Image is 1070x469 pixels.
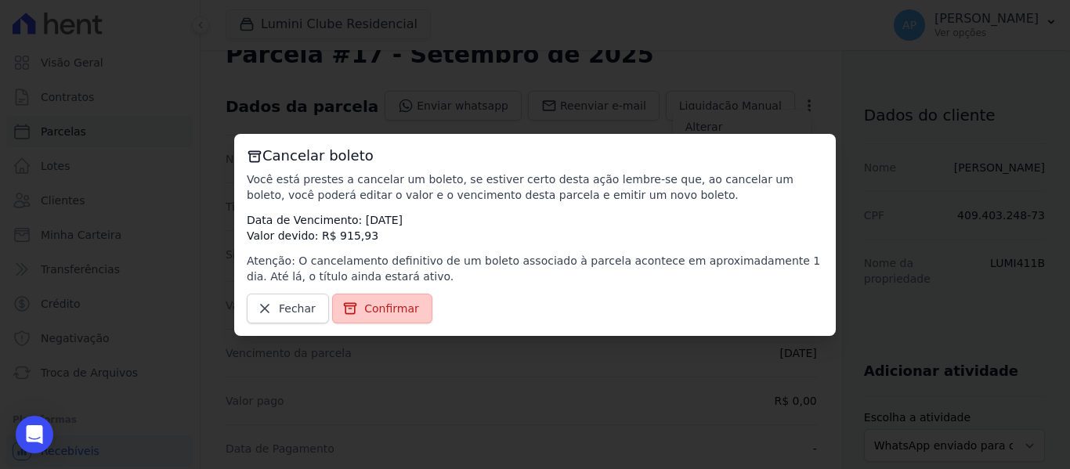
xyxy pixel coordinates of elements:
[247,253,823,284] p: Atenção: O cancelamento definitivo de um boleto associado à parcela acontece em aproximadamente 1...
[247,294,329,323] a: Fechar
[332,294,432,323] a: Confirmar
[16,416,53,453] div: Open Intercom Messenger
[279,301,316,316] span: Fechar
[247,146,823,165] h3: Cancelar boleto
[247,212,823,244] p: Data de Vencimento: [DATE] Valor devido: R$ 915,93
[364,301,419,316] span: Confirmar
[247,171,823,203] p: Você está prestes a cancelar um boleto, se estiver certo desta ação lembre-se que, ao cancelar um...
